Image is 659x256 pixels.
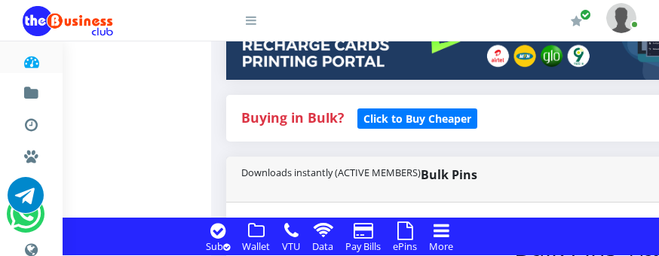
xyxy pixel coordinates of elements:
a: Chat for support [8,188,44,213]
a: Miscellaneous Payments [23,136,40,172]
small: Downloads instantly (ACTIVE MEMBERS) [241,166,421,180]
small: Wallet [242,239,270,253]
a: Nigerian VTU [57,166,183,191]
small: Pay Bills [345,239,381,253]
small: ePins [393,239,417,253]
small: More [429,239,453,253]
strong: Buying in Bulk? [241,108,344,126]
b: Click to Buy Cheaper [363,111,471,126]
a: International VTU [57,187,183,213]
small: VTU [282,239,300,253]
small: Sub [206,239,230,253]
a: Data [308,237,338,254]
img: User [606,3,636,32]
a: Click to Buy Cheaper [357,108,477,126]
span: Renew/Upgrade Subscription [580,9,591,20]
a: Sub [201,237,234,254]
i: Renew/Upgrade Subscription [571,15,582,27]
small: Data [312,239,333,253]
a: Chat for support [10,207,41,232]
a: Dashboard [23,41,40,77]
a: ePins [388,237,421,254]
a: Pay Bills [341,237,385,254]
img: Logo [23,6,113,36]
a: Fund wallet [23,72,40,108]
a: Transactions [23,104,40,140]
a: VTU [277,237,305,254]
a: Wallet [238,237,274,254]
